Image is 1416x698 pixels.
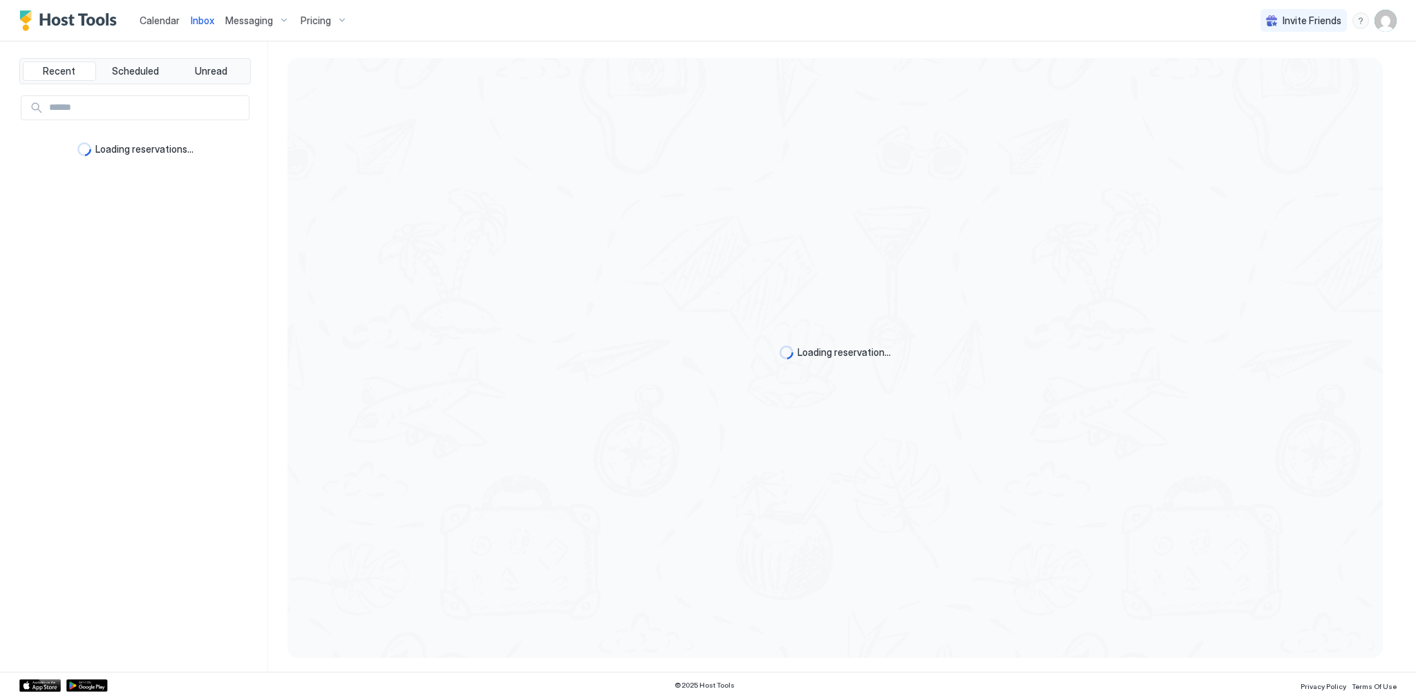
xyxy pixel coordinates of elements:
[19,10,123,31] a: Host Tools Logo
[99,62,172,81] button: Scheduled
[301,15,331,27] span: Pricing
[780,346,793,359] div: loading
[797,346,891,359] span: Loading reservation...
[44,96,249,120] input: Input Field
[95,143,193,155] span: Loading reservations...
[1352,678,1397,692] a: Terms Of Use
[19,58,251,84] div: tab-group
[140,15,180,26] span: Calendar
[23,62,96,81] button: Recent
[674,681,735,690] span: © 2025 Host Tools
[1283,15,1341,27] span: Invite Friends
[43,65,75,77] span: Recent
[1301,678,1346,692] a: Privacy Policy
[1301,682,1346,690] span: Privacy Policy
[66,679,108,692] a: Google Play Store
[1352,682,1397,690] span: Terms Of Use
[174,62,247,81] button: Unread
[1352,12,1369,29] div: menu
[1375,10,1397,32] div: User profile
[195,65,227,77] span: Unread
[191,15,214,26] span: Inbox
[191,13,214,28] a: Inbox
[19,679,61,692] a: App Store
[112,65,159,77] span: Scheduled
[140,13,180,28] a: Calendar
[225,15,273,27] span: Messaging
[77,142,91,156] div: loading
